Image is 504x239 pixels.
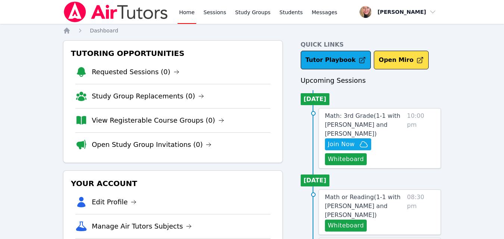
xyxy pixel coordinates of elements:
a: Dashboard [90,27,118,34]
h3: Upcoming Sessions [301,75,441,86]
h3: Tutoring Opportunities [69,47,276,60]
a: Manage Air Tutors Subjects [92,221,192,232]
span: Math: 3rd Grade ( 1-1 with [PERSON_NAME] and [PERSON_NAME] ) [325,112,400,137]
nav: Breadcrumb [63,27,441,34]
button: Whiteboard [325,153,367,165]
span: 08:30 pm [407,193,435,232]
span: 10:00 pm [407,111,435,165]
a: Open Study Group Invitations (0) [92,139,212,150]
a: Study Group Replacements (0) [92,91,204,101]
button: Open Miro [374,51,429,69]
button: Whiteboard [325,220,367,232]
a: Edit Profile [92,197,137,207]
span: Dashboard [90,28,118,34]
li: [DATE] [301,174,329,186]
a: Tutor Playbook [301,51,371,69]
h4: Quick Links [301,40,441,49]
span: Messages [312,9,338,16]
a: Requested Sessions (0) [92,67,179,77]
img: Air Tutors [63,1,169,22]
h3: Your Account [69,177,276,190]
a: Math: 3rd Grade(1-1 with [PERSON_NAME] and [PERSON_NAME]) [325,111,404,138]
span: Math or Reading ( 1-1 with [PERSON_NAME] and [PERSON_NAME] ) [325,194,401,218]
button: Join Now [325,138,371,150]
li: [DATE] [301,93,329,105]
a: View Registerable Course Groups (0) [92,115,224,126]
a: Math or Reading(1-1 with [PERSON_NAME] and [PERSON_NAME]) [325,193,404,220]
span: Join Now [328,140,355,149]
